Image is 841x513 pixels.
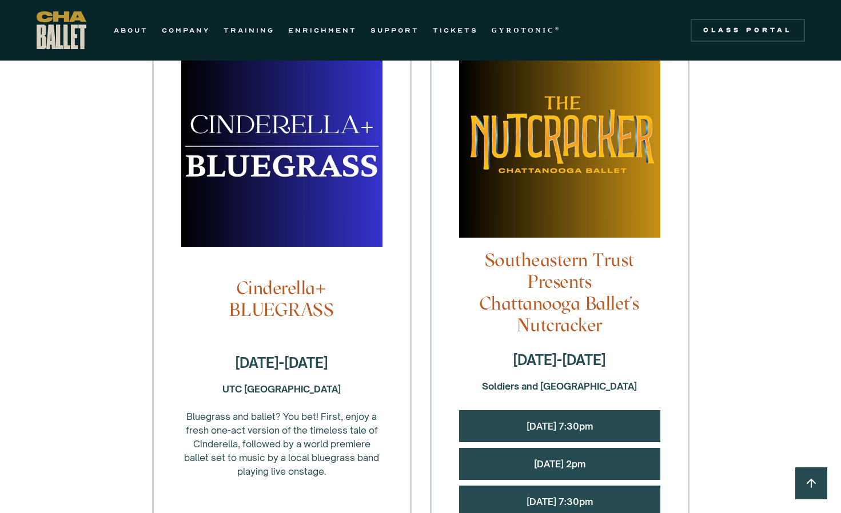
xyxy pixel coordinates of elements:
[555,26,561,31] sup: ®
[224,23,274,37] a: TRAINING
[288,23,357,37] a: ENRICHMENT
[433,23,478,37] a: TICKETS
[459,249,660,336] h4: Southeastern Trust Presents Chattanooga Ballet's Nutcracker
[482,380,637,392] strong: Soldiers and [GEOGRAPHIC_DATA]
[697,26,798,35] div: Class Portal
[534,458,585,470] a: [DATE] 2pm
[459,351,660,369] h4: [DATE]-[DATE]
[370,23,419,37] a: SUPPORT
[691,19,805,42] a: Class Portal
[235,354,328,371] strong: [DATE]-[DATE]
[222,383,341,395] strong: UTC [GEOGRAPHIC_DATA]
[181,277,382,320] h4: Cinderella+ BLUEGRASS
[162,23,210,37] a: COMPANY
[527,496,593,507] a: [DATE] 7:30pm
[492,26,555,34] strong: GYROTONIC
[492,23,561,37] a: GYROTONIC®
[527,420,593,432] a: [DATE] 7:30pm
[181,382,382,478] div: Bluegrass and ballet? You bet! First, enjoy a fresh one-act version of the timeless tale of Cinde...
[37,11,86,49] a: home
[114,23,148,37] a: ABOUT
